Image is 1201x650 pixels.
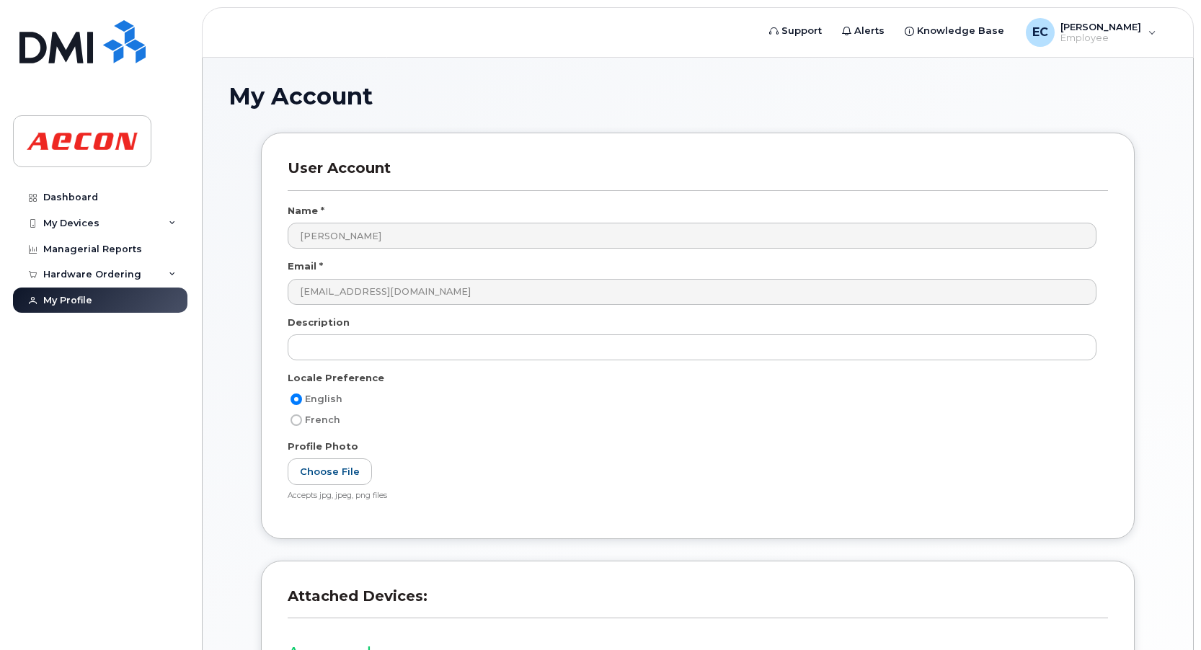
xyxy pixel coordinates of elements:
[305,393,342,404] span: English
[288,440,358,453] label: Profile Photo
[288,259,323,273] label: Email *
[291,414,302,426] input: French
[288,458,372,485] label: Choose File
[288,204,324,218] label: Name *
[288,316,350,329] label: Description
[288,159,1108,190] h3: User Account
[288,371,384,385] label: Locale Preference
[288,491,1096,502] div: Accepts jpg, jpeg, png files
[288,587,1108,618] h3: Attached Devices:
[291,393,302,405] input: English
[305,414,340,425] span: French
[229,84,1167,109] h1: My Account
